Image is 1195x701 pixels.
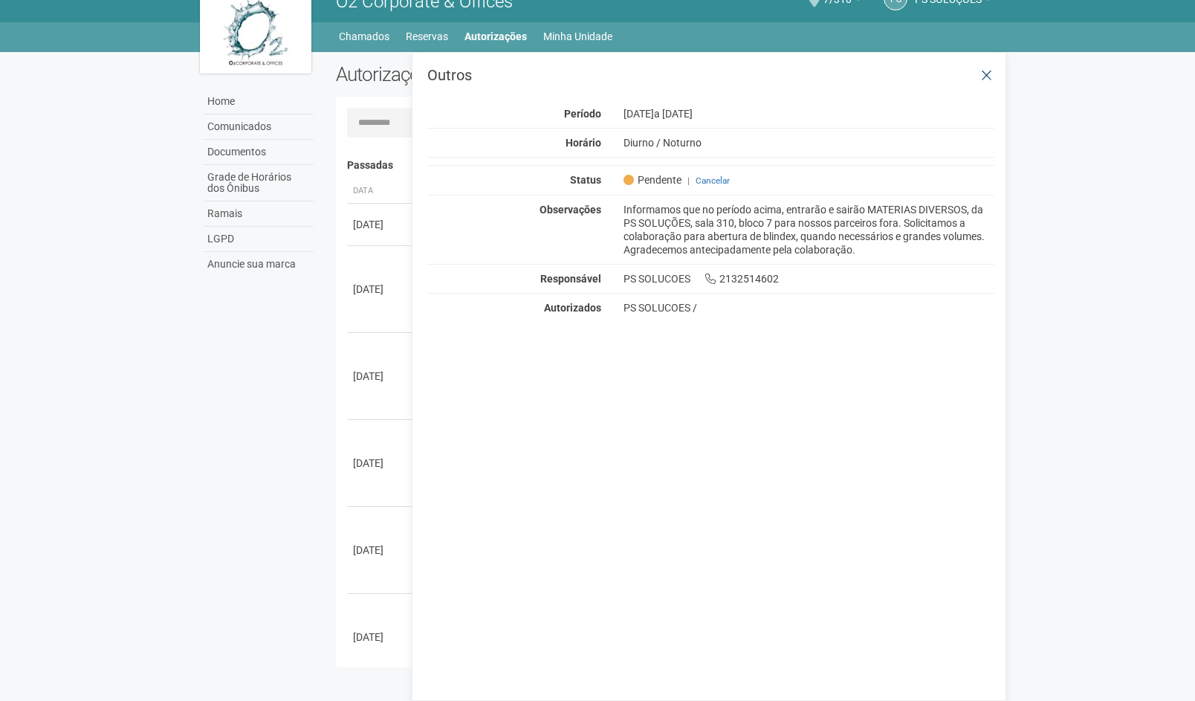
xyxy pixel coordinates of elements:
div: PS SOLUCOES 2132514602 [612,272,1005,285]
div: [DATE] [353,543,408,558]
div: [DATE] [612,107,1005,120]
div: Diurno / Noturno [612,136,1005,149]
strong: Horário [566,137,601,149]
div: PS SOLUCOES / [624,301,994,314]
strong: Status [570,174,601,186]
a: Documentos [204,140,314,165]
strong: Observações [540,204,601,216]
h2: Autorizações [336,63,654,85]
strong: Responsável [540,273,601,285]
a: Autorizações [464,26,527,47]
div: [DATE] [353,456,408,471]
strong: Período [564,108,601,120]
a: Home [204,89,314,114]
a: LGPD [204,227,314,252]
a: Comunicados [204,114,314,140]
a: Reservas [406,26,448,47]
div: Informamos que no período acima, entrarão e sairão MATERIAS DIVERSOS, da PS SOLUÇÕES, sala 310, b... [612,203,1005,256]
strong: Autorizados [544,302,601,314]
div: [DATE] [353,282,408,297]
a: Chamados [339,26,389,47]
th: Data [347,179,414,204]
h4: Passadas [347,160,984,171]
span: a [DATE] [654,108,693,120]
a: Minha Unidade [543,26,612,47]
a: Grade de Horários dos Ônibus [204,165,314,201]
span: | [687,175,690,186]
a: Ramais [204,201,314,227]
div: [DATE] [353,369,408,384]
div: [DATE] [353,630,408,645]
h3: Outros [427,68,994,83]
a: Anuncie sua marca [204,252,314,277]
span: Pendente [624,173,681,187]
div: [DATE] [353,217,408,232]
a: Cancelar [696,175,730,186]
